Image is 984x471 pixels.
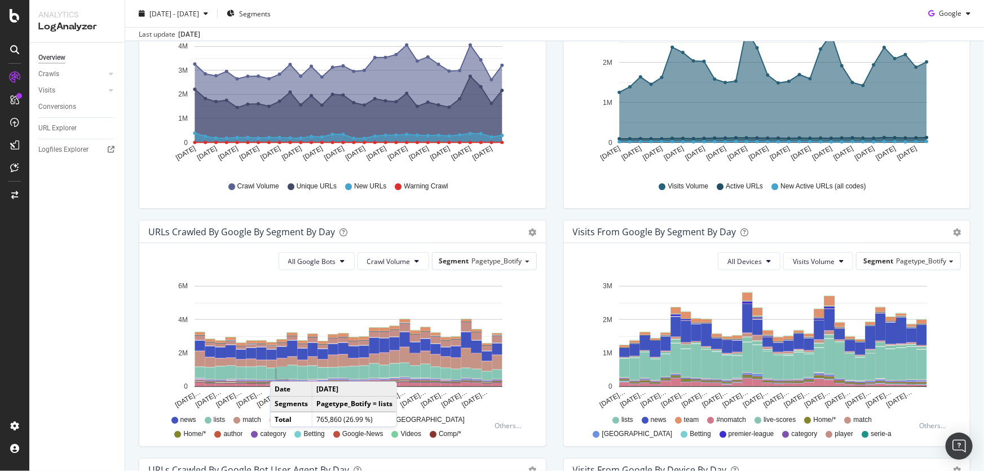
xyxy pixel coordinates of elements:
[919,421,951,430] div: Others...
[747,144,770,162] text: [DATE]
[302,144,324,162] text: [DATE]
[242,415,261,425] span: match
[139,29,200,39] div: Last update
[895,144,918,162] text: [DATE]
[344,144,367,162] text: [DATE]
[529,228,537,236] div: gear
[439,256,469,266] span: Segment
[854,415,872,425] span: match
[184,139,188,147] text: 0
[38,101,117,113] a: Conversions
[183,429,206,439] span: Home/*
[726,182,763,191] span: Active URLs
[793,257,835,266] span: Visits Volume
[573,279,957,410] svg: A chart.
[323,144,345,162] text: [DATE]
[279,252,355,270] button: All Google Bots
[38,52,65,64] div: Overview
[38,52,117,64] a: Overview
[38,20,116,33] div: LogAnalyzer
[365,144,388,162] text: [DATE]
[178,350,188,358] text: 2M
[394,415,465,425] span: [GEOGRAPHIC_DATA]
[769,144,791,162] text: [DATE]
[471,144,494,162] text: [DATE]
[38,68,105,80] a: Crawls
[148,279,533,410] div: A chart.
[439,429,461,439] span: Comp/*
[178,115,188,122] text: 1M
[603,350,612,358] text: 1M
[408,144,430,162] text: [DATE]
[603,316,612,324] text: 2M
[608,139,612,147] text: 0
[174,144,197,162] text: [DATE]
[663,144,685,162] text: [DATE]
[603,99,612,107] text: 1M
[259,144,282,162] text: [DATE]
[404,182,448,191] span: Warning Crawl
[472,256,522,266] span: Pagetype_Botify
[939,8,961,18] span: Google
[271,412,312,426] td: Total
[783,252,853,270] button: Visits Volume
[38,101,76,113] div: Conversions
[217,144,240,162] text: [DATE]
[180,415,196,425] span: news
[38,122,77,134] div: URL Explorer
[620,144,642,162] text: [DATE]
[222,5,275,23] button: Segments
[354,182,386,191] span: New URLs
[495,421,527,430] div: Others...
[705,144,727,162] text: [DATE]
[342,429,383,439] span: Google-News
[367,257,411,266] span: Crawl Volume
[38,144,89,156] div: Logfiles Explorer
[239,8,271,18] span: Segments
[764,415,796,425] span: live-scores
[178,67,188,74] text: 3M
[608,383,612,391] text: 0
[946,433,973,460] div: Open Intercom Messenger
[38,9,116,20] div: Analytics
[312,397,396,412] td: Pagetype_Botify = lists
[312,412,396,426] td: 765,860 (26.99 %)
[573,14,957,171] svg: A chart.
[924,5,975,23] button: Google
[718,252,780,270] button: All Devices
[178,43,188,51] text: 4M
[358,252,429,270] button: Crawl Volume
[871,429,892,439] span: serie-a
[184,383,188,391] text: 0
[38,68,59,80] div: Crawls
[38,122,117,134] a: URL Explorer
[789,144,812,162] text: [DATE]
[726,144,748,162] text: [DATE]
[134,5,213,23] button: [DATE] - [DATE]
[603,283,612,290] text: 3M
[668,182,709,191] span: Visits Volume
[271,397,312,412] td: Segments
[573,226,736,237] div: Visits from Google By Segment By Day
[429,144,451,162] text: [DATE]
[599,144,621,162] text: [DATE]
[953,228,961,236] div: gear
[148,14,533,171] svg: A chart.
[237,182,279,191] span: Crawl Volume
[38,85,55,96] div: Visits
[780,182,866,191] span: New Active URLs (all codes)
[38,144,117,156] a: Logfiles Explorer
[811,144,833,162] text: [DATE]
[853,144,876,162] text: [DATE]
[260,429,286,439] span: category
[814,415,836,425] span: Home/*
[602,429,673,439] span: [GEOGRAPHIC_DATA]
[401,429,421,439] span: Videos
[690,429,711,439] span: Betting
[149,8,199,18] span: [DATE] - [DATE]
[178,316,188,324] text: 4M
[304,429,325,439] span: Betting
[863,256,893,266] span: Segment
[875,144,897,162] text: [DATE]
[223,429,242,439] span: author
